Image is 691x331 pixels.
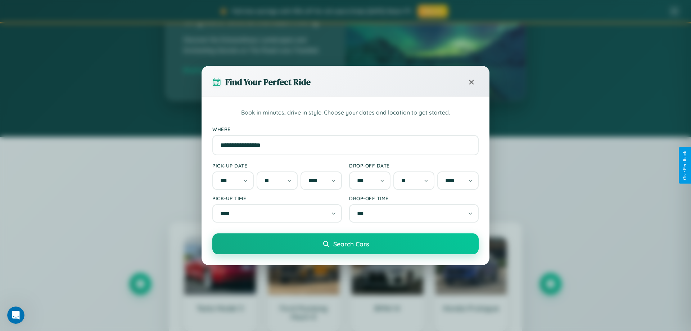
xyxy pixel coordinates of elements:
h3: Find Your Perfect Ride [225,76,311,88]
p: Book in minutes, drive in style. Choose your dates and location to get started. [212,108,479,117]
label: Pick-up Time [212,195,342,201]
button: Search Cars [212,233,479,254]
label: Where [212,126,479,132]
label: Drop-off Date [349,162,479,169]
span: Search Cars [333,240,369,248]
label: Pick-up Date [212,162,342,169]
label: Drop-off Time [349,195,479,201]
